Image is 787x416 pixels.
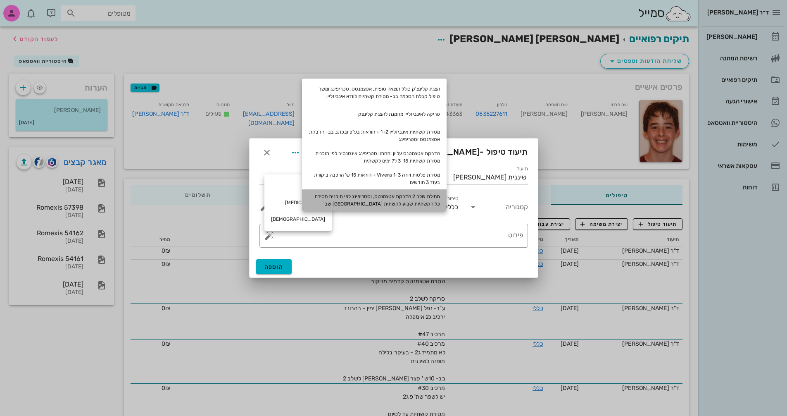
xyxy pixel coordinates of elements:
button: מחיר ₪ appended action [259,202,269,212]
div: מסירת פלטות ויורה Vivera 1-3 + הוראות 15 ש' הרכבה ביקורת בעוד 3 חודשים [302,168,447,189]
div: [DEMOGRAPHIC_DATA] [264,211,332,227]
label: תיעוד [516,166,528,172]
span: תיעוד טיפול - [288,145,528,160]
div: תיעודשיננית [PERSON_NAME] [399,171,528,184]
label: טיפול [447,196,458,202]
div: סריקה לאינביזליין מוזמנת להצגת קלינצק [302,103,447,125]
span: כללי [446,203,458,211]
div: הדבקת אטצמטנס עליון ותחתון סטריפינג אינטנסיב לפי תוכנית מסירת קשתיות 3-15 ל7 ימים לקשתית [302,146,447,168]
div: [MEDICAL_DATA] [264,194,332,211]
span: הוספה [264,263,284,270]
div: מסירת קשתיות אינביזליין 1+2 + הוראות בע"פ ובכתב בב- הדבקת אטצמנטס וסטריפינג [302,125,447,146]
button: הוספה [256,259,292,274]
div: הצגת קלינצ'ק כולל תוצאה סופית, אטצמנטס, סטריפינג ומשך טיפול קבלת הסכמה בב- מסירת קשתיות לוודא אינ... [302,82,447,103]
div: הלבנה [264,178,332,194]
div: תחילת שלב 2 הדבקת אטצמנטס, וסטריפינג לפי תוכנית מסירת כל הקשתיות שבוע לקשתית [GEOGRAPHIC_DATA] שב' [302,189,447,211]
div: שיננית [PERSON_NAME] [453,174,526,181]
